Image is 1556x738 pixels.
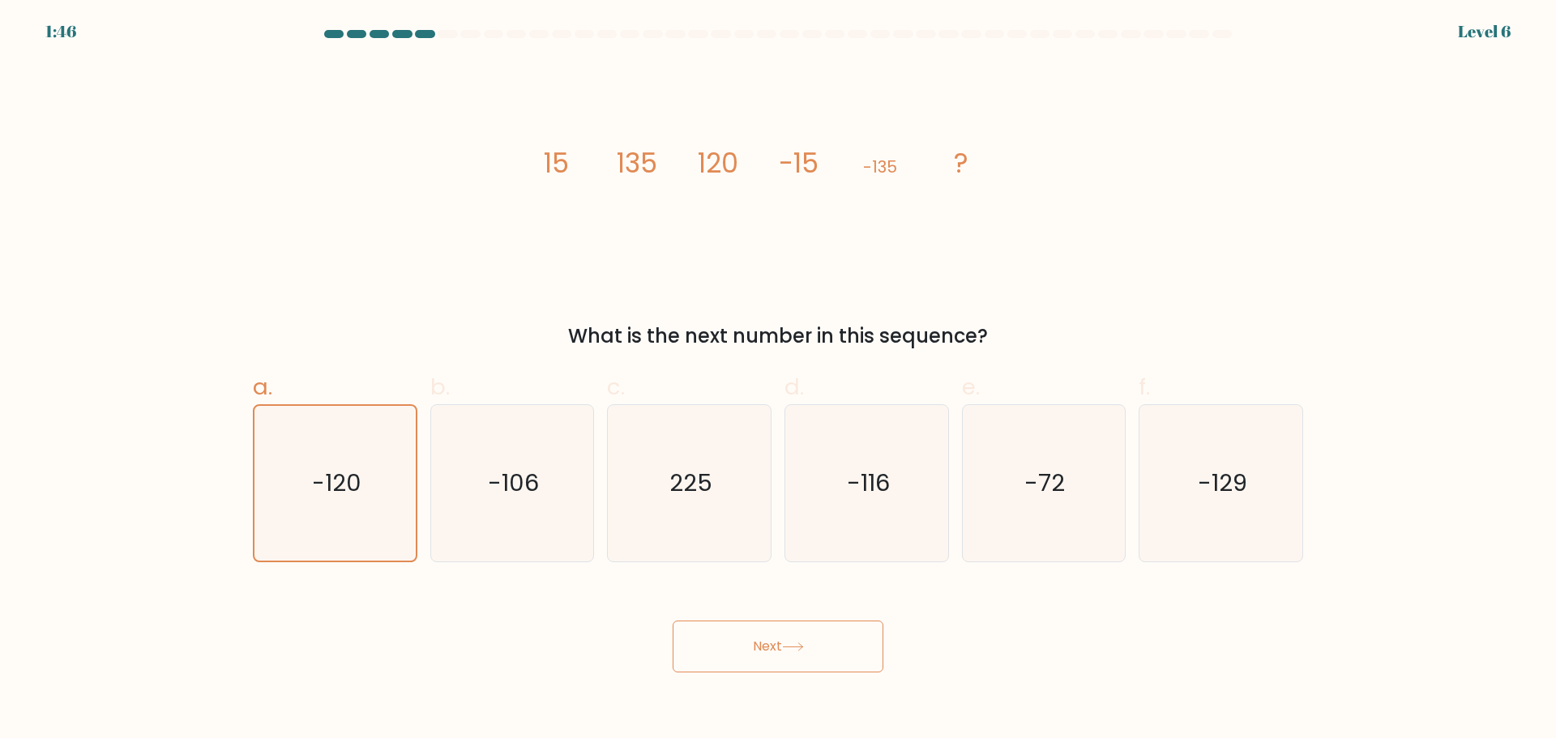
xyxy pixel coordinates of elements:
[673,621,883,672] button: Next
[698,144,738,182] tspan: 120
[784,371,804,403] span: d.
[1139,371,1150,403] span: f.
[962,371,980,403] span: e.
[617,144,657,182] tspan: 135
[430,371,450,403] span: b.
[669,467,712,499] text: 225
[607,371,625,403] span: c.
[780,144,819,182] tspan: -15
[1458,19,1511,44] div: Level 6
[1198,467,1247,499] text: -129
[45,19,76,44] div: 1:46
[847,467,890,499] text: -116
[312,467,361,499] text: -120
[863,156,897,178] tspan: -135
[488,467,539,499] text: -106
[253,371,272,403] span: a.
[954,144,968,182] tspan: ?
[1025,467,1066,499] text: -72
[263,322,1293,351] div: What is the next number in this sequence?
[544,144,569,182] tspan: 15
